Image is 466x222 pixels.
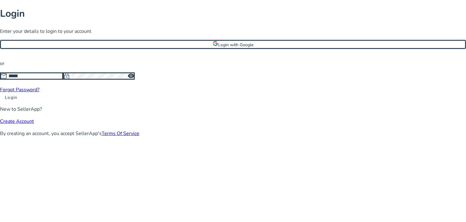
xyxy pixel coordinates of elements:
[102,130,139,137] a: Terms Of Service
[127,72,135,80] span: visibility
[218,42,253,48] span: Login with Google
[213,41,218,46] img: google-logo.svg
[63,72,70,80] span: lock
[5,94,17,101] span: Login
